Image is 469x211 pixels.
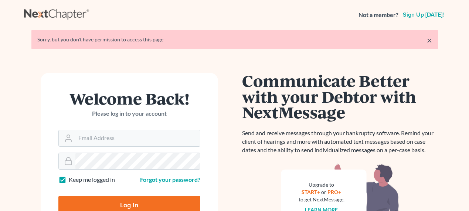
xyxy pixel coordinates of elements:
[302,189,320,195] a: START+
[401,12,445,18] a: Sign up [DATE]!
[75,130,200,146] input: Email Address
[69,176,115,184] label: Keep me logged in
[299,196,344,203] div: to get NextMessage.
[327,189,341,195] a: PRO+
[58,91,200,106] h1: Welcome Back!
[58,109,200,118] p: Please log in to your account
[427,36,432,45] a: ×
[37,36,432,43] div: Sorry, but you don't have permission to access this page
[321,189,326,195] span: or
[299,181,344,188] div: Upgrade to
[140,176,200,183] a: Forgot your password?
[358,11,398,19] strong: Not a member?
[242,73,438,120] h1: Communicate Better with your Debtor with NextMessage
[242,129,438,154] p: Send and receive messages through your bankruptcy software. Remind your client of hearings and mo...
